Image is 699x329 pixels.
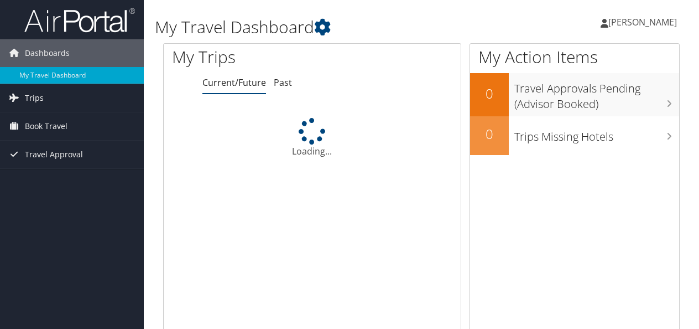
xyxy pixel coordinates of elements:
a: Current/Future [202,76,266,89]
a: Past [274,76,292,89]
h2: 0 [470,125,509,143]
h1: My Travel Dashboard [155,16,510,39]
h1: My Trips [172,45,328,69]
h2: 0 [470,84,509,103]
span: Book Travel [25,112,67,140]
a: 0Travel Approvals Pending (Advisor Booked) [470,73,679,116]
span: Travel Approval [25,141,83,168]
a: [PERSON_NAME] [601,6,688,39]
a: 0Trips Missing Hotels [470,116,679,155]
div: Loading... [164,118,461,158]
span: [PERSON_NAME] [608,16,677,28]
span: Trips [25,84,44,112]
span: Dashboards [25,39,70,67]
h3: Trips Missing Hotels [514,124,679,145]
h1: My Action Items [470,45,679,69]
h3: Travel Approvals Pending (Advisor Booked) [514,75,679,112]
img: airportal-logo.png [24,7,135,33]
